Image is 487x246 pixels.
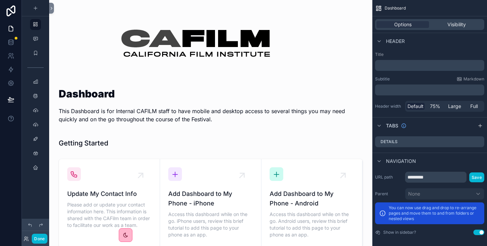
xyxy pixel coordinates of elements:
span: Default [407,103,424,110]
label: Header width [375,104,402,109]
button: Save [469,172,484,182]
span: Visibility [447,21,466,28]
span: Dashboard [385,5,406,11]
label: Subtitle [375,76,390,82]
span: Options [394,21,412,28]
a: Markdown [457,76,484,82]
button: None [405,188,484,200]
div: scrollable content [375,84,484,95]
label: Show in sidebar? [383,230,416,235]
label: Title [375,52,484,57]
p: You can now use drag and drop to re-arrange pages and move them to and from folders or nested views [389,205,480,221]
span: Large [448,103,461,110]
span: Tabs [386,122,398,129]
label: Details [381,139,398,144]
span: Full [470,103,478,110]
span: Markdown [463,76,484,82]
button: Done [32,234,47,244]
span: Header [386,38,405,45]
div: scrollable content [375,60,484,71]
label: URL path [375,174,402,180]
span: 75% [430,103,440,110]
span: None [408,190,420,197]
label: Parent [375,191,402,197]
span: Navigation [386,158,416,165]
